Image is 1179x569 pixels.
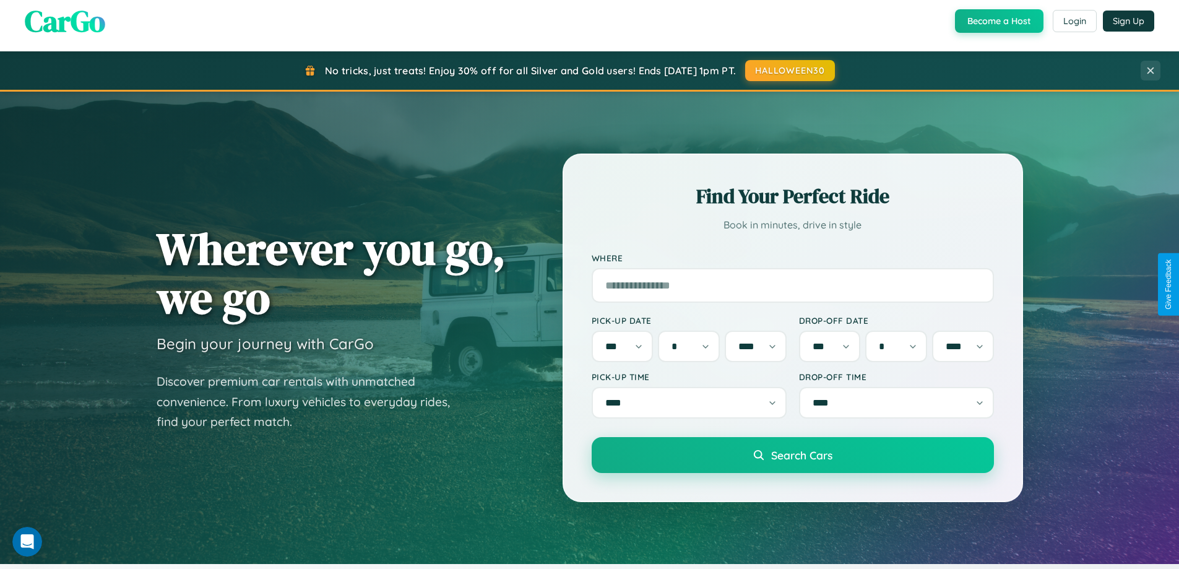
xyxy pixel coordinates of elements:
span: Search Cars [771,448,832,462]
button: HALLOWEEN30 [745,60,835,81]
button: Become a Host [955,9,1043,33]
label: Where [592,253,994,263]
p: Book in minutes, drive in style [592,216,994,234]
div: Give Feedback [1164,259,1173,310]
p: Discover premium car rentals with unmatched convenience. From luxury vehicles to everyday rides, ... [157,371,466,432]
span: CarGo [25,1,105,41]
button: Search Cars [592,437,994,473]
label: Pick-up Date [592,315,787,326]
h1: Wherever you go, we go [157,224,506,322]
label: Pick-up Time [592,371,787,382]
iframe: Intercom live chat [12,527,42,557]
h2: Find Your Perfect Ride [592,183,994,210]
h3: Begin your journey with CarGo [157,334,374,353]
label: Drop-off Date [799,315,994,326]
button: Sign Up [1103,11,1154,32]
button: Login [1053,10,1097,32]
label: Drop-off Time [799,371,994,382]
span: No tricks, just treats! Enjoy 30% off for all Silver and Gold users! Ends [DATE] 1pm PT. [325,64,736,77]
